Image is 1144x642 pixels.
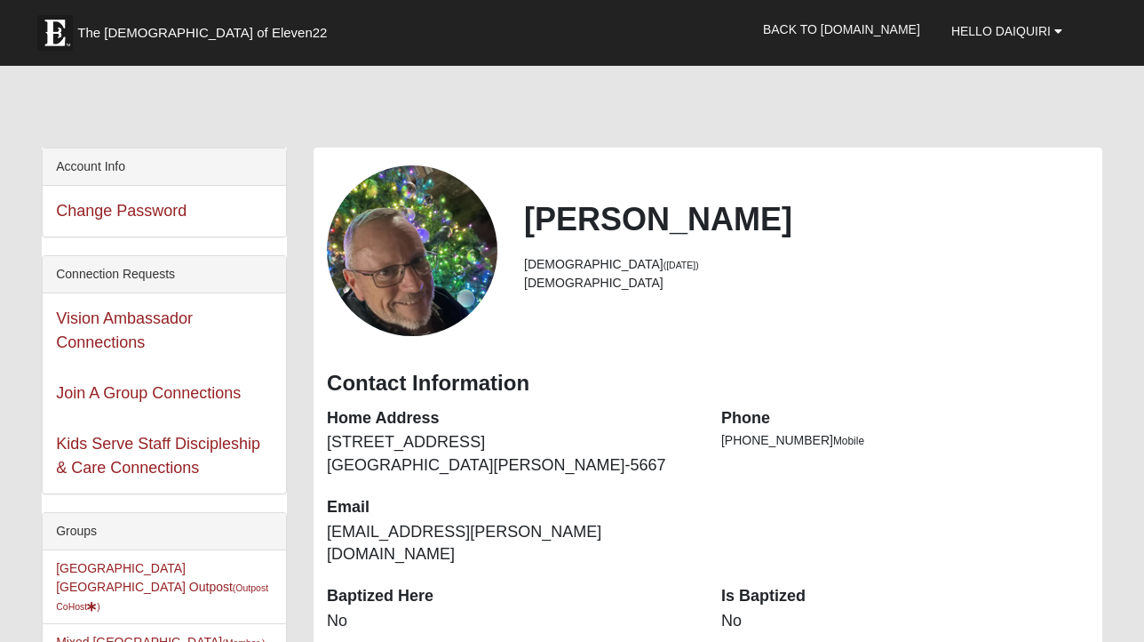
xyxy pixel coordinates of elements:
dt: Is Baptized [721,585,1089,608]
span: The [DEMOGRAPHIC_DATA] of Eleven22 [77,24,327,42]
div: Connection Requests [43,256,286,293]
span: Hello Daiquiri [951,24,1051,38]
dt: Baptized Here [327,585,695,608]
dd: [EMAIL_ADDRESS][PERSON_NAME][DOMAIN_NAME] [327,521,695,566]
h2: [PERSON_NAME] [524,200,1089,238]
li: [PHONE_NUMBER] [721,431,1089,450]
div: Account Info [43,148,286,186]
a: Back to [DOMAIN_NAME] [750,7,933,52]
img: Eleven22 logo [37,15,73,51]
li: [DEMOGRAPHIC_DATA] [524,274,1089,293]
dt: Phone [721,407,1089,430]
a: Kids Serve Staff Discipleship & Care Connections [56,435,260,477]
a: Join A Group Connections [56,384,241,402]
a: Change Password [56,202,187,220]
small: ([DATE]) [663,260,699,270]
a: Hello Daiquiri [938,9,1076,53]
a: Vision Ambassador Connections [56,309,193,351]
a: [GEOGRAPHIC_DATA] [GEOGRAPHIC_DATA] Outpost(Outpost CoHost) [56,561,268,613]
a: The [DEMOGRAPHIC_DATA] of Eleven22 [28,6,384,51]
span: Mobile [833,435,864,447]
h3: Contact Information [327,371,1089,397]
dd: [STREET_ADDRESS] [GEOGRAPHIC_DATA][PERSON_NAME]-5667 [327,431,695,477]
a: View Fullsize Photo [327,165,497,336]
div: Groups [43,513,286,550]
dt: Home Address [327,407,695,430]
dt: Email [327,496,695,519]
li: [DEMOGRAPHIC_DATA] [524,255,1089,274]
